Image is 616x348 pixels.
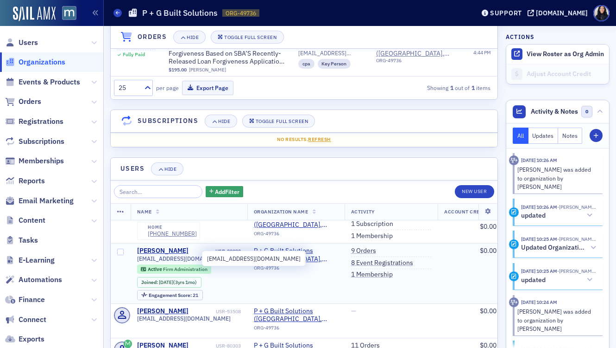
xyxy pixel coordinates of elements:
span: Account Credit [444,208,488,215]
h5: updated [521,276,546,284]
span: E-Learning [19,255,55,265]
span: Joined : [141,279,159,285]
button: Hide [173,31,206,44]
span: Exports [19,334,44,344]
a: E-Learning [5,255,55,265]
span: Firm Administration [163,266,207,272]
a: [PHONE_NUMBER] [148,230,197,237]
a: Memberships [5,156,64,166]
div: Adjust Account Credit [527,70,604,78]
h4: Orders [138,32,167,42]
span: P + G Built Solutions (Nottingham, MD) [254,213,338,229]
a: Email Marketing [5,196,74,206]
time: 6/2/2025 10:26 AM [521,157,557,163]
a: Events & Products [5,77,80,87]
h4: Actions [506,32,534,41]
span: Engagement Score : [149,292,193,298]
a: 1 Membership [351,232,393,240]
button: updated [521,275,596,285]
span: Email Marketing [19,196,74,206]
div: Fully Paid [123,52,145,58]
a: Finance [5,295,45,305]
span: Organization Name [254,208,308,215]
span: [EMAIL_ADDRESS][DOMAIN_NAME] [137,315,231,322]
a: [PERSON_NAME] Maximizing PPP Loan Forgiveness Based on SBA’S Recently-Released Loan Forgiveness A... [169,41,285,66]
div: Engagement Score: 21 [137,290,203,300]
a: P + G Built Solutions ([GEOGRAPHIC_DATA], [GEOGRAPHIC_DATA]) [254,247,338,263]
div: Activity [509,297,519,307]
strong: 1 [448,84,455,92]
span: $195.00 [169,67,187,73]
time: 6/2/2025 10:25 AM [521,268,557,274]
div: (3yrs 1mo) [159,279,197,285]
button: All [513,128,528,144]
div: [DOMAIN_NAME] [536,9,588,17]
div: [PERSON_NAME] was added to organization by [PERSON_NAME] [517,307,597,333]
div: Update [509,271,519,281]
div: ORG-49736 [254,231,338,240]
span: Registrations [19,116,63,127]
span: Add Filter [215,187,239,196]
span: ORG-49736 [226,9,256,17]
a: Subscriptions [5,136,64,147]
img: SailAMX [13,6,56,21]
a: Organizations [5,57,65,67]
a: [PERSON_NAME] [137,247,189,255]
span: Reports [19,176,45,186]
span: Tasks [19,235,38,245]
div: ORG-49736 [254,265,338,274]
h1: P + G Built Solutions [142,7,218,19]
span: Automations [19,275,62,285]
time: 6/2/2025 10:25 AM [521,236,557,242]
h4: Users [120,164,145,174]
button: Toggle Full Screen [242,115,315,128]
a: New User [455,185,494,198]
button: Updated Organization: P + G Built Solutions ([GEOGRAPHIC_DATA], [GEOGRAPHIC_DATA]) [521,243,596,253]
time: 4:44 PM [473,49,491,56]
span: Memberships [19,156,64,166]
div: Hide [164,167,176,172]
a: Exports [5,334,44,344]
span: Subscriptions [19,136,64,147]
span: P + G Built Solutions (Nottingham, MD) [254,307,338,323]
a: Registrations [5,116,63,127]
button: [DOMAIN_NAME] [528,10,591,16]
a: 9 Orders [351,247,376,255]
span: P + G Built Solutions (Nottingham, MD) [376,41,460,67]
div: Joined: 2022-08-08 00:00:00 [137,277,201,287]
span: — [351,307,356,315]
div: USR-53508 [190,309,241,315]
span: Content [19,215,45,226]
img: SailAMX [62,6,76,20]
span: Michelle Brown [557,236,596,242]
strong: 1 [470,84,476,92]
button: Hide [151,162,183,175]
span: Users [19,38,38,48]
span: [EMAIL_ADDRESS][DOMAIN_NAME] [137,255,231,262]
span: $0.00 [480,307,497,315]
button: AddFilter [206,186,244,198]
div: [PERSON_NAME] was added to organization by [PERSON_NAME] [517,165,597,191]
a: [PERSON_NAME] [137,307,189,316]
time: 6/2/2025 10:24 AM [521,299,557,305]
span: P + G Built Solutions (Nottingham, MD) [254,247,338,263]
div: Active: Active: Firm Administration [137,264,212,274]
span: Michelle Brown [557,204,596,210]
span: Activity [351,208,375,215]
a: Automations [5,275,62,285]
span: $0.00 [480,246,497,255]
button: Updates [528,128,559,144]
span: P + G Built Solutions (Nottingham, MD) [376,41,460,58]
div: home [148,225,197,230]
a: 1 Subscription [351,220,393,228]
button: updated [521,211,596,220]
h4: Subscriptions [138,116,198,126]
div: Hide [218,119,230,124]
span: Organizations [19,57,65,67]
div: [EMAIL_ADDRESS][DOMAIN_NAME] [202,251,306,266]
div: Support [490,9,522,17]
a: Active Firm Administration [141,266,207,272]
